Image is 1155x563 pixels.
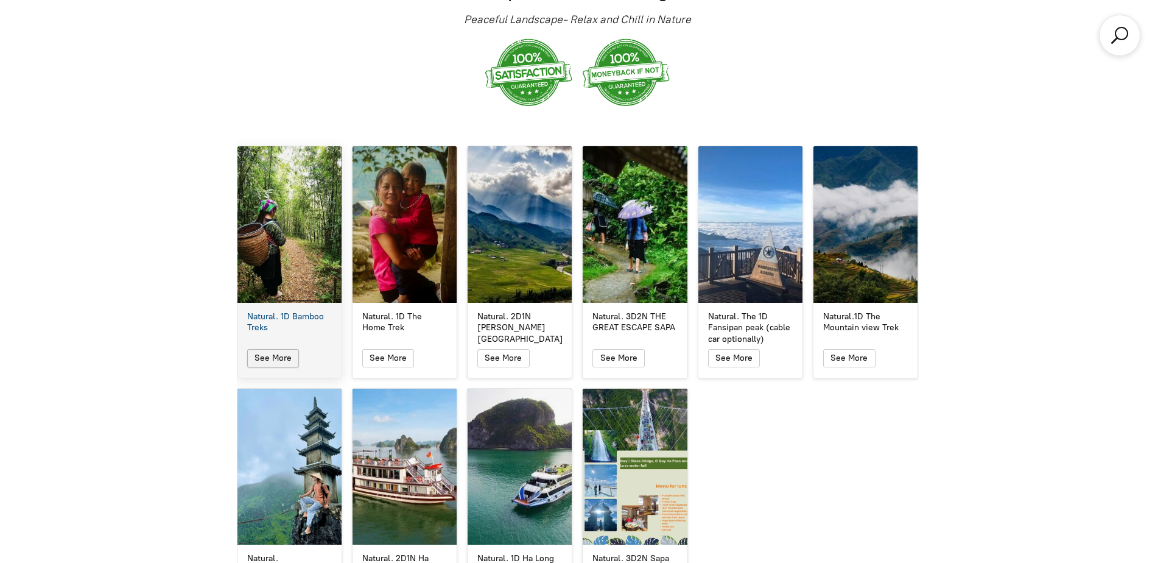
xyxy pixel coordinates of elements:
[477,311,562,345] div: Natural. 2D1N [PERSON_NAME][GEOGRAPHIC_DATA]
[708,311,793,345] div: Natural. The 1D Fansipan peak (cable car optionally)
[708,349,760,367] button: See More
[592,311,677,333] div: Natural. 3D2N THE GREAT ESCAPE SAPA
[600,353,637,363] span: See More
[698,311,802,345] a: Natural. The 1D Fansipan peak (cable car optionally)
[353,146,457,303] a: Natural. 1D The Home Trek
[583,311,687,333] a: Natural. 3D2N THE GREAT ESCAPE SAPA
[823,311,908,333] div: Natural.1D The Mountain view Trek
[813,311,918,333] a: Natural.1D The Mountain view Trek
[353,311,457,333] a: Natural. 1D The Home Trek
[247,311,332,333] div: Natural. 1D Bamboo Treks
[480,34,578,111] img: _CITYPNG_COM_PNG_Green_100__Satisfaction_Guaranteed_Stamp_Sign___1092x824_png
[468,311,572,345] a: Natural. 2D1N [PERSON_NAME][GEOGRAPHIC_DATA]
[813,146,918,303] a: Natural.1D The Mountain view Trek
[468,389,572,545] a: Natural. 1D Ha Long Bay Cruise 5 stars
[578,34,675,111] img: Moneyback_png
[362,349,414,367] button: See More
[237,311,342,333] a: Natural. 1D Bamboo Treks
[237,146,342,303] a: Natural. 1D Bamboo Treks
[255,353,292,363] span: See More
[592,349,644,367] button: See More
[830,353,868,363] span: See More
[698,146,802,303] a: Natural. The 1D Fansipan peak (cable car optionally)
[1109,24,1131,46] a: Search products
[823,349,875,367] button: See More
[464,13,691,26] em: Peaceful Landscape- Relax and Chill in Nature
[583,146,687,303] a: Natural. 3D2N THE GREAT ESCAPE SAPA
[247,349,299,367] button: See More
[583,389,687,545] a: Natural. 3D2N Sapa full attraction
[477,349,529,367] button: See More
[370,353,407,363] span: See More
[353,389,457,545] a: Natural. 2D1N Ha Long Bay Cruise 3 stars
[468,146,572,303] a: Natural. 2D1N Muong Hoa Valley
[485,353,522,363] span: See More
[362,311,447,333] div: Natural. 1D The Home Trek
[237,389,342,545] a: Natural. Ninh Binh 1 Day Trip
[715,353,753,363] span: See More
